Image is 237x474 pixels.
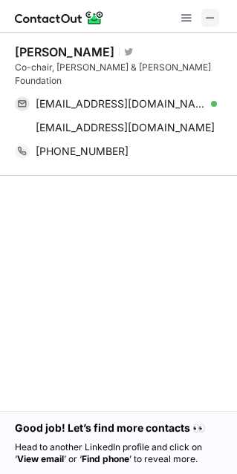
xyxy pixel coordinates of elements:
h1: Good job! Let’s find more contacts 👀 [15,421,222,435]
div: Co-chair, [PERSON_NAME] & [PERSON_NAME] Foundation [15,61,228,88]
span: [PHONE_NUMBER] [36,145,129,158]
img: ContactOut v5.3.10 [15,9,104,27]
div: [PERSON_NAME] [15,45,114,59]
strong: Find phone [82,453,129,464]
span: [EMAIL_ADDRESS][DOMAIN_NAME] [36,97,206,111]
p: Head to another LinkedIn profile and click on ‘ ’ or ‘ ’ to reveal more. [15,441,222,465]
span: [EMAIL_ADDRESS][DOMAIN_NAME] [36,121,215,134]
strong: View email [17,453,64,464]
